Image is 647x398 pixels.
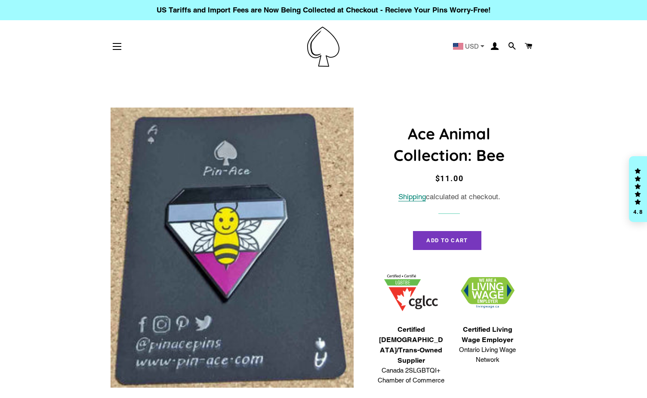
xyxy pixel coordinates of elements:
[465,43,479,49] span: USD
[377,366,445,385] span: Canada 2SLGBTQI+ Chamber of Commerce
[413,231,481,250] button: Add to Cart
[384,275,438,311] img: 1705457225.png
[398,192,426,201] a: Shipping
[373,191,526,203] div: calculated at checkout.
[453,345,521,364] span: Ontario Living Wage Network
[377,324,445,366] span: Certified [DEMOGRAPHIC_DATA]/Trans-Owned Supplier
[111,108,354,388] img: Ace Animal Collection: Bee - Pin-Ace
[633,209,643,215] div: 4.8
[307,27,339,67] img: Pin-Ace
[453,324,521,345] span: Certified Living Wage Employer
[426,237,468,244] span: Add to Cart
[435,174,464,183] span: $11.00
[373,123,526,167] h1: Ace Animal Collection: Bee
[461,277,515,309] img: 1706832627.png
[629,156,647,222] div: Click to open Judge.me floating reviews tab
